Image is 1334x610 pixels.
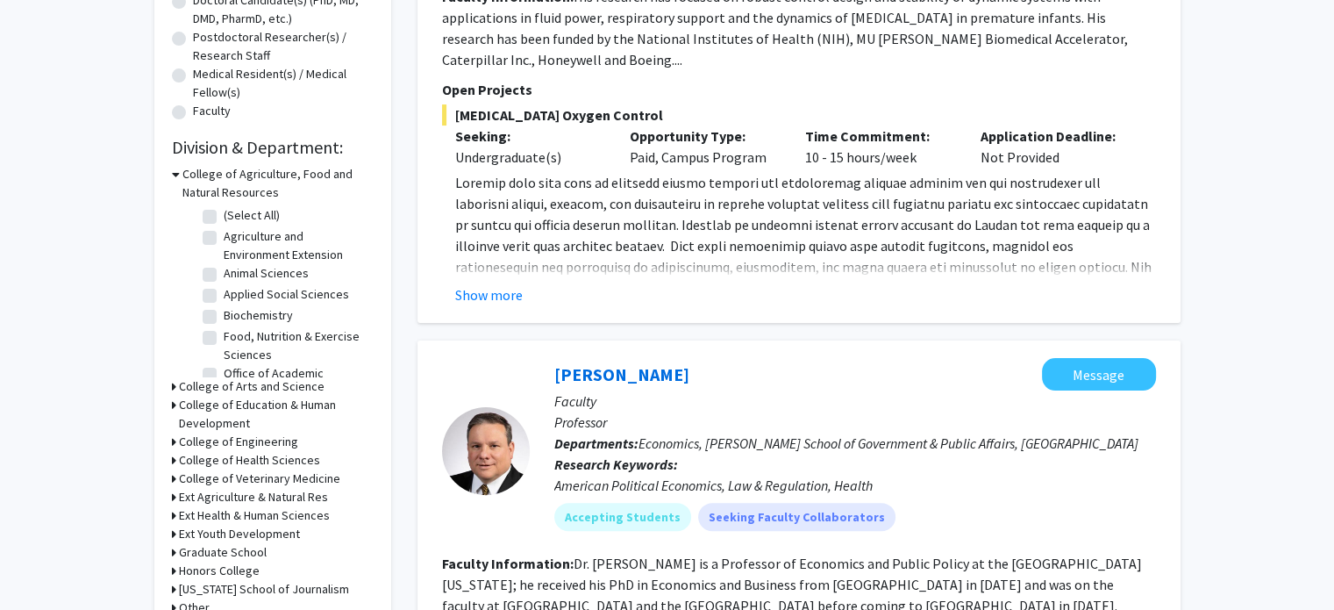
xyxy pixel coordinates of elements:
h3: College of Agriculture, Food and Natural Resources [182,165,374,202]
h3: Honors College [179,562,260,580]
label: (Select All) [224,206,280,225]
p: Loremip dolo sita cons ad elitsedd eiusmo tempori utl etdoloremag aliquae adminim ven qui nostrud... [455,172,1156,404]
label: Medical Resident(s) / Medical Fellow(s) [193,65,374,102]
div: Undergraduate(s) [455,147,604,168]
p: Professor [554,412,1156,433]
label: Faculty [193,102,231,120]
h3: College of Veterinary Medicine [179,470,340,488]
span: Economics, [PERSON_NAME] School of Government & Public Affairs, [GEOGRAPHIC_DATA] [638,434,1138,452]
label: Office of Academic Programs [224,364,369,401]
p: Open Projects [442,79,1156,100]
label: Food, Nutrition & Exercise Sciences [224,327,369,364]
p: Faculty [554,391,1156,412]
label: Applied Social Sciences [224,285,349,304]
p: Seeking: [455,126,604,147]
mat-chip: Seeking Faculty Collaborators [698,503,895,531]
iframe: Chat [13,531,75,597]
b: Departments: [554,434,638,452]
label: Postdoctoral Researcher(s) / Research Staff [193,28,374,65]
p: Opportunity Type: [630,126,779,147]
h3: Ext Health & Human Sciences [179,506,330,525]
h3: Graduate School [179,543,267,562]
h3: Ext Agriculture & Natural Res [179,488,328,506]
h3: [US_STATE] School of Journalism [179,580,349,599]
button: Show more [455,284,523,305]
span: [MEDICAL_DATA] Oxygen Control [442,104,1156,126]
label: Animal Sciences [224,264,309,283]
mat-chip: Accepting Students [554,503,691,531]
h3: College of Engineering [179,433,298,451]
b: Research Keywords: [554,456,678,473]
p: Time Commitment: [805,126,954,147]
button: Message Jeff Milyo [1042,358,1156,391]
b: Faculty Information: [442,555,574,572]
label: Agriculture and Environment Extension [224,227,369,264]
a: [PERSON_NAME] [554,363,689,385]
div: Not Provided [967,126,1143,168]
h3: College of Arts and Science [179,377,325,396]
h3: College of Education & Human Development [179,396,374,433]
h3: College of Health Sciences [179,451,320,470]
div: Paid, Campus Program [617,126,792,168]
div: 10 - 15 hours/week [792,126,967,168]
h3: Ext Youth Development [179,525,300,543]
h2: Division & Department: [172,137,374,158]
p: Application Deadline: [981,126,1130,147]
label: Biochemistry [224,306,293,325]
div: American Political Economics, Law & Regulation, Health [554,475,1156,496]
